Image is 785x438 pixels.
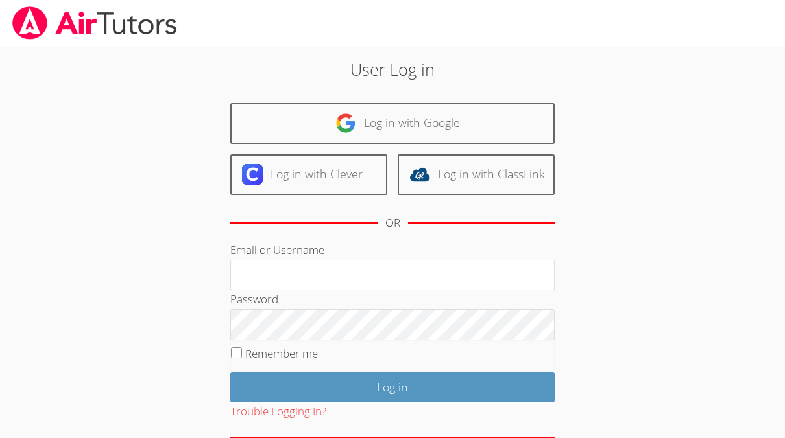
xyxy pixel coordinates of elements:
label: Remember me [245,346,318,361]
img: google-logo-50288ca7cdecda66e5e0955fdab243c47b7ad437acaf1139b6f446037453330a.svg [335,113,356,133]
label: Email or Username [230,242,324,257]
img: airtutors_banner-c4298cdbf04f3fff15de1276eac7730deb9818008684d7c2e4769d2f7ddbe033.png [11,6,178,40]
a: Log in with ClassLink [398,154,555,195]
h2: User Log in [180,57,604,82]
a: Log in with Google [230,103,555,144]
label: Password [230,292,278,306]
img: classlink-logo-d6bb404cc1216ec64c9a2012d9dc4662098be43eaf13dc465df04b49fa7ab582.svg [409,164,430,185]
input: Log in [230,372,555,402]
button: Trouble Logging In? [230,402,326,421]
img: clever-logo-6eab21bc6e7a338710f1a6ff85c0baf02591cd810cc4098c63d3a4b26e2feb20.svg [242,164,263,185]
div: OR [385,214,400,233]
a: Log in with Clever [230,154,387,195]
